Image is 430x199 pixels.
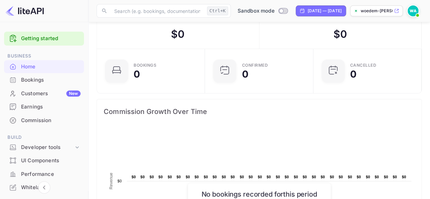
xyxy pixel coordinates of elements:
[321,175,325,179] text: $0
[366,175,370,179] text: $0
[21,117,81,125] div: Commission
[171,27,185,42] div: $ 0
[235,7,290,15] div: Switch to Production mode
[312,175,316,179] text: $0
[21,170,81,178] div: Performance
[285,175,289,179] text: $0
[4,73,84,86] a: Bookings
[194,175,199,179] text: $0
[21,157,81,165] div: UI Components
[4,87,84,100] a: CustomersNew
[4,52,84,60] span: Business
[150,175,154,179] text: $0
[242,69,248,79] div: 0
[361,8,393,14] p: woedem-[PERSON_NAME]-...
[186,175,190,179] text: $0
[4,100,84,113] a: Earnings
[158,175,163,179] text: $0
[357,175,361,179] text: $0
[266,175,271,179] text: $0
[294,175,298,179] text: $0
[238,7,275,15] span: Sandbox mode
[132,175,136,179] text: $0
[21,63,81,71] div: Home
[303,175,307,179] text: $0
[402,175,406,179] text: $0
[21,103,81,111] div: Earnings
[4,32,84,46] div: Getting started
[242,63,268,67] div: Confirmed
[4,114,84,127] a: Commission
[222,175,226,179] text: $0
[140,175,145,179] text: $0
[134,63,156,67] div: Bookings
[4,73,84,87] div: Bookings
[4,181,84,194] div: Whitelabel
[5,5,44,16] img: LiteAPI logo
[38,181,50,194] button: Collapse navigation
[21,35,81,43] a: Getting started
[176,175,181,179] text: $0
[168,175,172,179] text: $0
[248,175,253,179] text: $0
[4,100,84,114] div: Earnings
[408,5,418,16] img: Woedem Charles Afeavo
[207,6,228,15] div: Ctrl+K
[308,8,342,14] div: [DATE] — [DATE]
[110,4,204,18] input: Search (e.g. bookings, documentation)
[339,175,343,179] text: $0
[330,175,334,179] text: $0
[4,168,84,180] a: Performance
[104,106,415,117] span: Commission Growth Over Time
[4,181,84,194] a: Whitelabel
[375,175,379,179] text: $0
[296,5,346,16] div: Click to change the date range period
[4,154,84,167] a: UI Components
[258,175,262,179] text: $0
[4,60,84,73] a: Home
[4,134,84,141] span: Build
[21,184,81,192] div: Whitelabel
[109,172,114,189] text: Revenue
[66,90,81,97] div: New
[240,175,244,179] text: $0
[194,190,324,198] h6: No bookings recorded for this period
[350,63,377,67] div: CANCELLED
[204,175,208,179] text: $0
[134,69,140,79] div: 0
[21,90,81,98] div: Customers
[350,69,357,79] div: 0
[212,175,217,179] text: $0
[117,179,122,183] text: $0
[4,114,84,127] div: Commission
[4,142,84,153] div: Developer tools
[21,144,74,151] div: Developer tools
[21,76,81,84] div: Bookings
[276,175,280,179] text: $0
[333,27,347,42] div: $ 0
[384,175,388,179] text: $0
[348,175,352,179] text: $0
[393,175,397,179] text: $0
[4,168,84,181] div: Performance
[230,175,235,179] text: $0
